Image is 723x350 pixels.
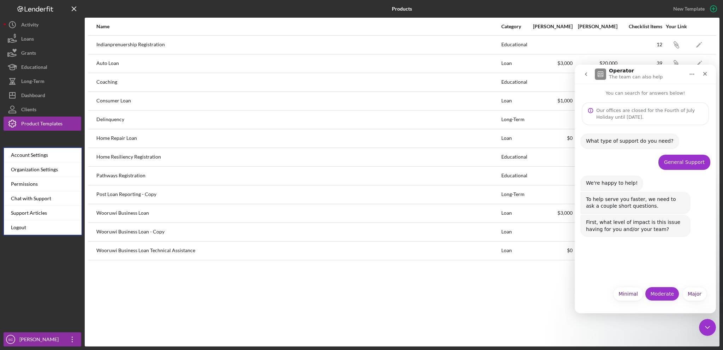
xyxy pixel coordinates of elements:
[699,319,716,336] iframe: Intercom live chat
[4,74,81,88] button: Long-Term
[21,32,34,48] div: Loans
[669,4,719,14] button: New Template
[96,167,501,185] div: Pathways Registration
[21,102,36,118] div: Clients
[4,32,81,46] button: Loans
[4,162,82,177] div: Organization Settings
[573,98,617,103] div: $5,000
[501,55,528,72] div: Loan
[573,60,617,66] div: $20,000
[96,36,501,54] div: Indianprenuership Registration
[8,338,13,342] text: SC
[618,42,662,47] div: 12
[528,98,573,103] div: $1,000
[21,88,45,104] div: Dashboard
[663,24,689,29] div: Your Link
[575,65,716,313] iframe: Intercom live chat
[4,102,81,117] button: Clients
[96,24,501,29] div: Name
[4,191,82,206] div: Chat with Support
[4,88,81,102] button: Dashboard
[673,4,705,14] div: New Template
[501,111,528,129] div: Long-Term
[528,135,573,141] div: $0
[528,248,573,253] div: $0
[18,332,64,348] div: [PERSON_NAME]
[96,148,501,166] div: Home Resiliency Registration
[4,220,82,235] a: Logout
[618,24,662,29] div: Checklist Items
[501,148,528,166] div: Educational
[4,18,81,32] button: Activity
[96,186,501,203] div: Post Loan Reporting - Copy
[528,210,573,216] div: $3,000
[96,204,501,222] div: Wooruwi Business Loan
[21,117,62,132] div: Product Templates
[21,46,36,62] div: Grants
[4,332,81,346] button: SC[PERSON_NAME]
[392,6,412,12] b: Products
[573,248,617,253] div: $0
[501,242,528,260] div: Loan
[4,60,81,74] button: Educational
[4,117,81,131] button: Product Templates
[96,223,501,241] div: Wooruwi Business Loan - Copy
[501,36,528,54] div: Educational
[96,111,501,129] div: Delinquency
[573,229,617,235] div: $0
[4,206,82,220] a: Support Articles
[21,74,44,90] div: Long-Term
[4,148,82,162] div: Account Settings
[96,130,501,147] div: Home Repair Loan
[96,242,501,260] div: Wooruwi Business Loan Technical Assistance
[501,24,528,29] div: Category
[528,60,573,66] div: $3,000
[501,73,528,91] div: Educational
[573,24,617,29] div: [PERSON_NAME]
[501,92,528,110] div: Loan
[528,24,573,29] div: [PERSON_NAME]
[96,92,501,110] div: Consumer Loan
[573,210,617,216] div: $100,000
[501,130,528,147] div: Loan
[96,73,501,91] div: Coaching
[501,223,528,241] div: Loan
[618,60,662,66] div: 39
[21,18,38,34] div: Activity
[501,204,528,222] div: Loan
[4,46,81,60] button: Grants
[21,60,47,76] div: Educational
